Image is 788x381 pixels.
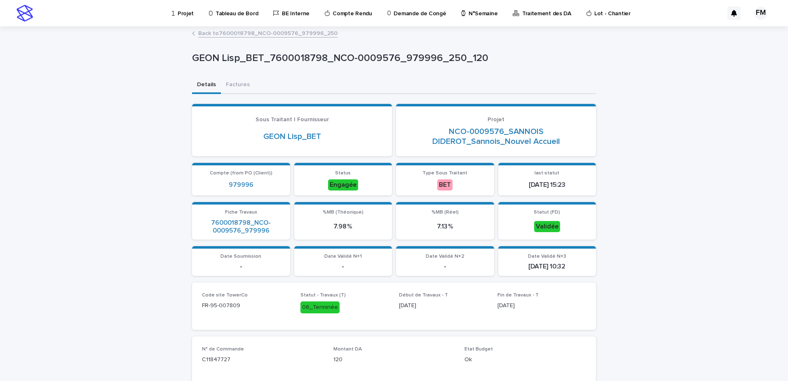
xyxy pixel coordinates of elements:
span: Fin de Travaux - T [497,293,539,298]
span: Code site TowerCo [202,293,248,298]
a: 7600018798_NCO-0009576_979996 [197,219,285,235]
p: - [299,263,387,270]
img: stacker-logo-s-only.png [16,5,33,21]
a: GEON Lisp_BET [263,132,321,141]
span: Statut - Travaux (T) [300,293,346,298]
p: 120 [333,355,455,364]
div: Engagée [328,179,358,190]
span: last-statut [535,171,559,176]
span: Projet [488,117,504,122]
p: FR-95-007809 [202,301,291,310]
p: Ok [464,355,586,364]
p: [DATE] [399,301,488,310]
p: C11847727 [202,355,324,364]
span: Type Sous Traitant [422,171,467,176]
span: Date Validé N+3 [528,254,566,259]
span: %MB (Réel) [432,210,459,215]
p: [DATE] 15:23 [503,181,591,189]
span: Compte (from PO (Client)) [210,171,272,176]
a: 979996 [229,181,253,189]
p: [DATE] [497,301,586,310]
p: GEON Lisp_BET_7600018798_NCO-0009576_979996_250_120 [192,52,593,64]
div: 06_Terminée [300,301,340,313]
div: BET [437,179,453,190]
p: [DATE] 10:32 [503,263,591,270]
span: N° de Commande [202,347,244,352]
p: - [197,263,285,270]
span: Statut (FD) [534,210,560,215]
span: Etat Budget [464,347,493,352]
button: Details [192,77,221,94]
span: Status [335,171,351,176]
span: %MB (Théorique) [323,210,364,215]
span: Sous Traitant | Fournisseur [256,117,329,122]
div: FM [754,7,767,20]
div: Validée [534,221,560,232]
span: Date Validé N+1 [324,254,362,259]
p: - [401,263,489,270]
span: Début de Travaux - T [399,293,448,298]
button: Factures [221,77,255,94]
span: Date Soumission [220,254,261,259]
a: Back to7600018798_NCO-0009576_979996_250 [198,28,338,38]
p: 7.98 % [299,223,387,230]
a: NCO-0009576_SANNOIS DIDEROT_Sannois_Nouvel Accueil [406,127,586,146]
span: Date Validé N+2 [426,254,464,259]
span: Montant DA [333,347,362,352]
span: Fiche Travaux [225,210,257,215]
p: 7.13 % [401,223,489,230]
